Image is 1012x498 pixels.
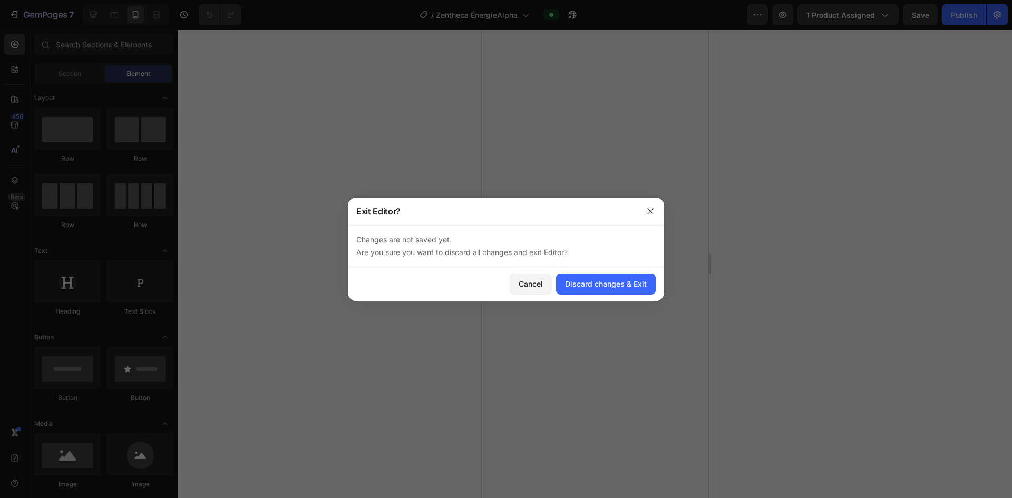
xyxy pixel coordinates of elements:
p: Exit Editor? [356,205,401,218]
div: Cancel [519,278,543,289]
div: Discard changes & Exit [565,278,647,289]
button: Discard changes & Exit [556,274,656,295]
p: Changes are not saved yet. Are you sure you want to discard all changes and exit Editor? [356,233,656,259]
button: Cancel [510,274,552,295]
